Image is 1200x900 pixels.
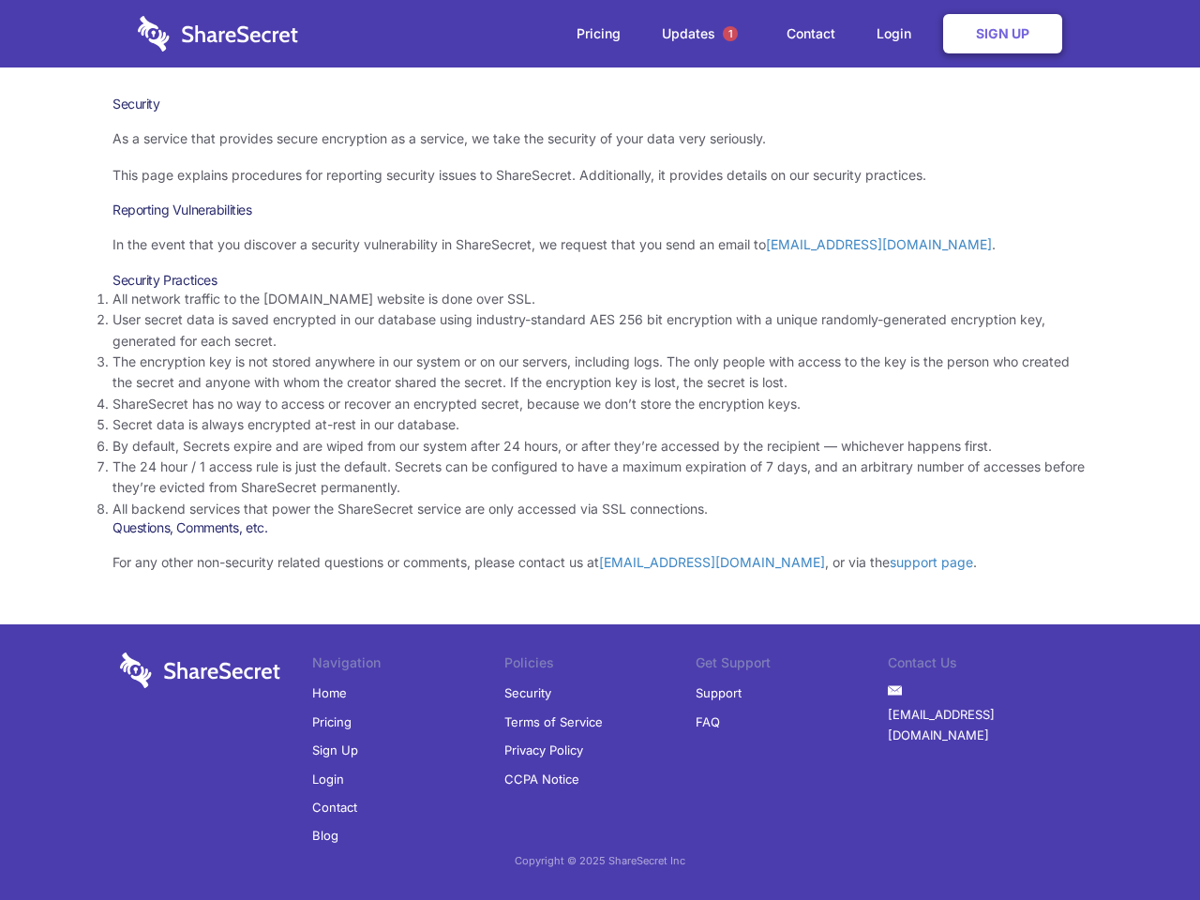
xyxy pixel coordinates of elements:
[138,16,298,52] img: logo-wordmark-white-trans-d4663122ce5f474addd5e946df7df03e33cb6a1c49d2221995e7729f52c070b2.svg
[112,436,1087,457] li: By default, Secrets expire and are wiped from our system after 24 hours, or after they’re accesse...
[504,736,583,764] a: Privacy Policy
[858,5,939,63] a: Login
[112,414,1087,435] li: Secret data is always encrypted at-rest in our database.
[888,700,1080,750] a: [EMAIL_ADDRESS][DOMAIN_NAME]
[312,821,338,849] a: Blog
[312,736,358,764] a: Sign Up
[112,96,1087,112] h1: Security
[312,765,344,793] a: Login
[504,708,603,736] a: Terms of Service
[112,128,1087,149] p: As a service that provides secure encryption as a service, we take the security of your data very...
[112,165,1087,186] p: This page explains procedures for reporting security issues to ShareSecret. Additionally, it prov...
[888,652,1080,679] li: Contact Us
[312,708,352,736] a: Pricing
[120,652,280,688] img: logo-wordmark-white-trans-d4663122ce5f474addd5e946df7df03e33cb6a1c49d2221995e7729f52c070b2.svg
[112,552,1087,573] p: For any other non-security related questions or comments, please contact us at , or via the .
[112,289,1087,309] li: All network traffic to the [DOMAIN_NAME] website is done over SSL.
[943,14,1062,53] a: Sign Up
[504,652,697,679] li: Policies
[112,272,1087,289] h3: Security Practices
[696,708,720,736] a: FAQ
[312,793,357,821] a: Contact
[558,5,639,63] a: Pricing
[723,26,738,41] span: 1
[112,234,1087,255] p: In the event that you discover a security vulnerability in ShareSecret, we request that you send ...
[112,394,1087,414] li: ShareSecret has no way to access or recover an encrypted secret, because we don’t store the encry...
[112,499,1087,519] li: All backend services that power the ShareSecret service are only accessed via SSL connections.
[112,352,1087,394] li: The encryption key is not stored anywhere in our system or on our servers, including logs. The on...
[696,652,888,679] li: Get Support
[312,679,347,707] a: Home
[696,679,742,707] a: Support
[112,202,1087,218] h3: Reporting Vulnerabilities
[112,457,1087,499] li: The 24 hour / 1 access rule is just the default. Secrets can be configured to have a maximum expi...
[504,765,579,793] a: CCPA Notice
[112,519,1087,536] h3: Questions, Comments, etc.
[766,236,992,252] a: [EMAIL_ADDRESS][DOMAIN_NAME]
[112,309,1087,352] li: User secret data is saved encrypted in our database using industry-standard AES 256 bit encryptio...
[599,554,825,570] a: [EMAIL_ADDRESS][DOMAIN_NAME]
[312,652,504,679] li: Navigation
[504,679,551,707] a: Security
[768,5,854,63] a: Contact
[890,554,973,570] a: support page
